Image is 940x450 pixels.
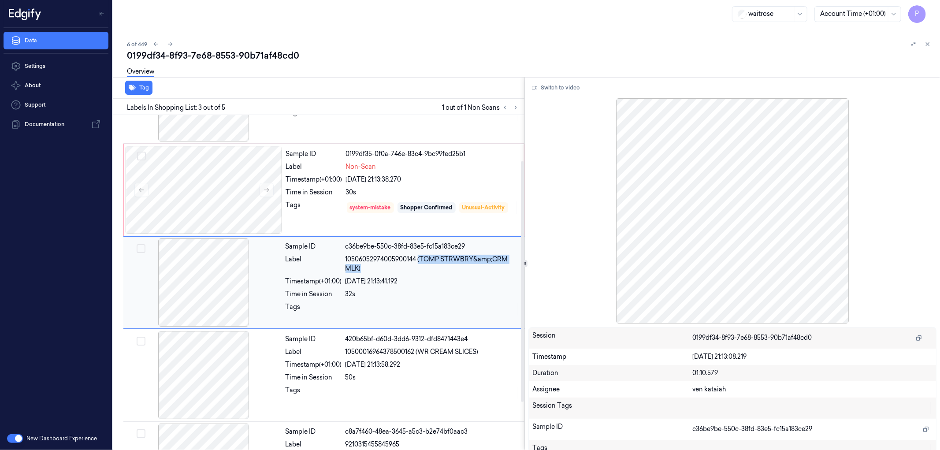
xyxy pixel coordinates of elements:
div: Sample ID [532,422,692,436]
div: Timestamp (+01:00) [286,360,342,369]
span: 0199df34-8f93-7e68-8553-90b71af48cd0 [692,333,812,342]
div: Tags [286,108,342,122]
div: 420b65bf-d60d-3dd6-9312-dfd8471443e4 [346,335,519,344]
div: Label [286,347,342,357]
span: 10500016964378500162 (WR CREAM SLICES) [346,347,479,357]
div: Time in Session [286,188,342,197]
span: Non-Scan [346,162,376,171]
span: Labels In Shopping List: 3 out of 5 [127,103,225,112]
div: Sample ID [286,242,342,251]
span: 10506052974005900144 (TOMP STRWBRY&amp;CRM MLK) [346,255,519,273]
div: [DATE] 21:13:58.292 [346,360,519,369]
div: [DATE] 21:13:08.219 [692,352,933,361]
div: Time in Session [286,290,342,299]
div: Sample ID [286,427,342,436]
div: Duration [532,368,692,378]
div: Timestamp (+01:00) [286,175,342,184]
a: Settings [4,57,108,75]
span: 9210315455845965 [346,440,400,449]
button: Select row [137,152,146,160]
div: Tags [286,201,342,215]
span: c36be9be-550c-38fd-83e5-fc15a183ce29 [692,424,812,434]
div: Tags [286,386,342,400]
button: Tag [125,81,152,95]
div: [DATE] 21:13:41.192 [346,277,519,286]
button: About [4,77,108,94]
div: Session [532,331,692,345]
div: ven kataiah [692,385,933,394]
div: Sample ID [286,149,342,159]
button: Switch to video [528,81,583,95]
div: c36be9be-550c-38fd-83e5-fc15a183ce29 [346,242,519,251]
div: Label [286,162,342,171]
div: Label [286,255,342,273]
div: Timestamp (+01:00) [286,277,342,286]
div: Tags [286,302,342,316]
button: Select row [137,244,145,253]
div: system-mistake [350,204,391,212]
span: 1 out of 1 Non Scans [442,102,521,113]
a: Overview [127,67,154,77]
span: 6 of 449 [127,41,147,48]
div: Label [286,440,342,449]
button: Select row [137,337,145,346]
div: 0199df35-0f0a-746e-83c4-9bc99fed25b1 [346,149,519,159]
div: Session Tags [532,401,692,415]
div: 01:10.579 [692,368,933,378]
div: 30s [346,188,519,197]
div: [DATE] 21:13:38.270 [346,175,519,184]
div: Unusual-Activity [462,204,505,212]
div: 32s [346,290,519,299]
div: Timestamp [532,352,692,361]
div: Assignee [532,385,692,394]
a: Data [4,32,108,49]
a: Documentation [4,115,108,133]
div: Sample ID [286,335,342,344]
button: Select row [137,429,145,438]
div: Time in Session [286,373,342,382]
button: Toggle Navigation [94,7,108,21]
a: Support [4,96,108,114]
div: c8a7f460-48ea-3645-a5c3-b2e74bf0aac3 [346,427,519,436]
div: Shopper Confirmed [401,204,453,212]
button: P [908,5,926,23]
div: 0199df34-8f93-7e68-8553-90b71af48cd0 [127,49,933,62]
div: 50s [346,373,519,382]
